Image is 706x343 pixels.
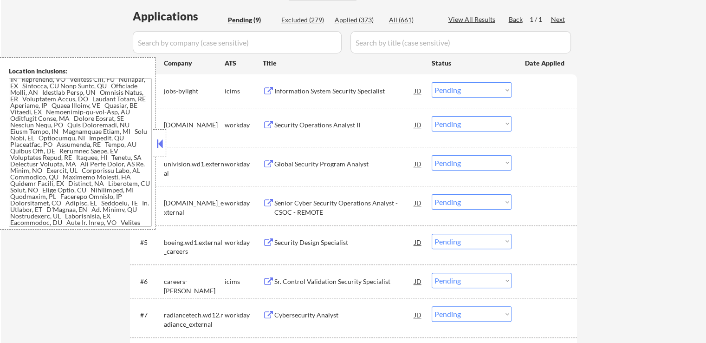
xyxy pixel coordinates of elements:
[414,234,423,251] div: JD
[414,82,423,99] div: JD
[551,15,566,24] div: Next
[274,277,415,286] div: Sr. Control Validation Security Specialist
[263,59,423,68] div: Title
[274,198,415,217] div: Senior Cyber Security Operations Analyst - CSOC - REMOTE
[140,310,156,320] div: #7
[274,86,415,96] div: Information System Security Specialist
[414,155,423,172] div: JD
[530,15,551,24] div: 1 / 1
[225,198,263,208] div: workday
[9,66,152,76] div: Location Inclusions:
[274,310,415,320] div: Cybersecurity Analyst
[140,238,156,247] div: #5
[164,277,225,295] div: careers-[PERSON_NAME]
[164,310,225,329] div: radiancetech.wd12.radiance_external
[448,15,498,24] div: View All Results
[274,159,415,169] div: Global Security Program Analyst
[225,277,263,286] div: icims
[414,194,423,211] div: JD
[335,15,381,25] div: Applied (373)
[414,273,423,290] div: JD
[225,159,263,169] div: workday
[225,59,263,68] div: ATS
[133,11,225,22] div: Applications
[133,31,342,53] input: Search by company (case sensitive)
[225,86,263,96] div: icims
[414,116,423,133] div: JD
[225,310,263,320] div: workday
[164,59,225,68] div: Company
[509,15,524,24] div: Back
[432,54,512,71] div: Status
[350,31,571,53] input: Search by title (case sensitive)
[164,159,225,178] div: univision.wd1.external
[164,238,225,256] div: boeing.wd1.external_careers
[164,120,225,130] div: [DOMAIN_NAME]
[225,238,263,247] div: workday
[225,120,263,130] div: workday
[164,198,225,217] div: [DOMAIN_NAME]_external
[274,120,415,130] div: Security Operations Analyst II
[389,15,435,25] div: All (661)
[164,86,225,96] div: jobs-bylight
[274,238,415,247] div: Security Design Specialist
[228,15,274,25] div: Pending (9)
[414,306,423,323] div: JD
[525,59,566,68] div: Date Applied
[140,277,156,286] div: #6
[281,15,328,25] div: Excluded (279)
